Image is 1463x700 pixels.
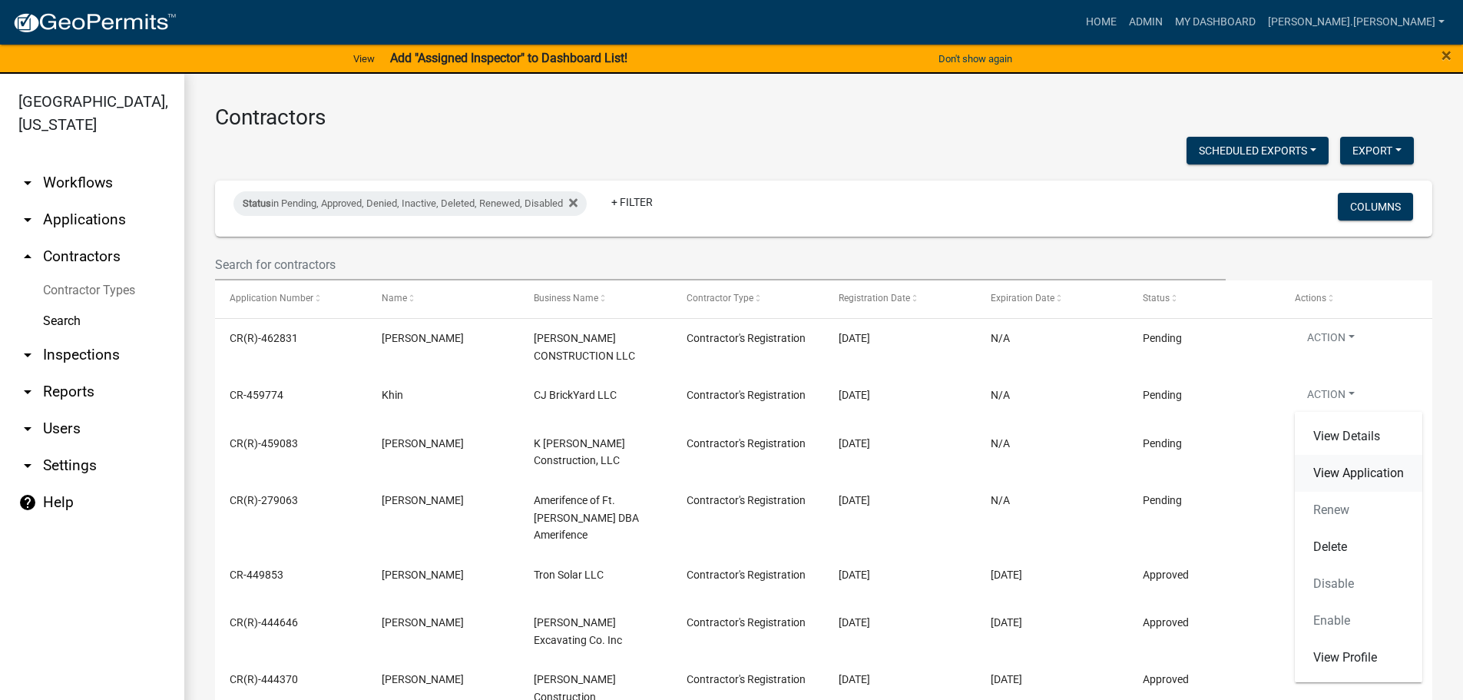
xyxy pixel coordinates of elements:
[215,249,1226,280] input: Search for contractors
[230,569,283,581] span: CR-449853
[687,673,806,685] span: Contractor's Registration
[519,280,671,317] datatable-header-cell: Business Name
[687,569,806,581] span: Contractor's Registration
[230,437,298,450] span: CR(R)-459083
[839,389,870,401] span: 08/06/2025
[839,437,870,450] span: 08/04/2025
[230,673,298,685] span: CR(R)-444370
[1080,8,1123,37] a: Home
[18,247,37,266] i: arrow_drop_up
[215,105,1432,131] h3: Contractors
[382,437,464,450] span: Tiffany Carpenter
[1143,569,1189,581] span: Approved
[1295,330,1367,352] button: Action
[839,332,870,344] span: 08/12/2025
[1340,137,1414,164] button: Export
[932,46,1018,71] button: Don't show again
[215,280,367,317] datatable-header-cell: Application Number
[1143,494,1182,506] span: Pending
[1128,280,1280,317] datatable-header-cell: Status
[991,293,1054,304] span: Expiration Date
[534,494,639,542] span: Amerifence of Ft. Wayne DBA Amerifence
[18,420,37,438] i: arrow_drop_down
[687,332,806,344] span: Contractor's Registration
[534,332,635,362] span: CONNER CONSTRUCTION LLC
[1441,45,1451,66] span: ×
[230,494,298,506] span: CR(R)-279063
[976,280,1128,317] datatable-header-cell: Expiration Date
[1295,529,1422,566] a: Delete
[687,616,806,629] span: Contractor's Registration
[991,673,1022,685] span: 07/01/2026
[839,569,870,581] span: 07/15/2025
[18,346,37,364] i: arrow_drop_down
[1143,293,1170,304] span: Status
[991,389,1010,401] span: N/A
[1262,8,1451,37] a: [PERSON_NAME].[PERSON_NAME]
[1143,673,1189,685] span: Approved
[687,389,806,401] span: Contractor's Registration
[1123,8,1169,37] a: Admin
[233,191,587,216] div: in Pending, Approved, Denied, Inactive, Deleted, Renewed, Disabled
[1295,455,1422,492] a: View Application
[382,569,464,581] span: Brian Platt
[1187,137,1329,164] button: Scheduled Exports
[991,494,1010,506] span: N/A
[347,46,381,71] a: View
[687,494,806,506] span: Contractor's Registration
[382,494,464,506] span: Chandra Chaves
[18,383,37,401] i: arrow_drop_down
[1143,616,1189,629] span: Approved
[1143,332,1182,344] span: Pending
[230,389,283,401] span: CR-459774
[18,211,37,229] i: arrow_drop_down
[230,293,313,304] span: Application Number
[534,569,604,581] span: Tron Solar LLC
[367,280,519,317] datatable-header-cell: Name
[1295,293,1326,304] span: Actions
[18,493,37,512] i: help
[824,280,976,317] datatable-header-cell: Registration Date
[1338,193,1413,221] button: Columns
[991,437,1010,450] span: N/A
[534,437,625,467] span: K Graber Construction, LLC
[382,293,407,304] span: Name
[1295,412,1422,682] div: Action
[1169,8,1262,37] a: My Dashboard
[839,293,910,304] span: Registration Date
[1143,437,1182,450] span: Pending
[1295,418,1422,455] a: View Details
[599,188,665,216] a: + Filter
[230,332,298,344] span: CR(R)-462831
[839,616,870,629] span: 07/02/2025
[382,389,403,401] span: Khin
[243,197,271,209] span: Status
[382,616,464,629] span: DARLA FREY
[534,616,622,646] span: Deichman Excavating Co. Inc
[839,673,870,685] span: 07/02/2025
[1441,46,1451,65] button: Close
[991,332,1010,344] span: N/A
[390,51,627,65] strong: Add "Assigned Inspector" to Dashboard List!
[1143,389,1182,401] span: Pending
[671,280,823,317] datatable-header-cell: Contractor Type
[1280,280,1432,317] datatable-header-cell: Actions
[18,174,37,192] i: arrow_drop_down
[991,569,1022,581] span: 05/09/2026
[1295,639,1422,676] a: View Profile
[991,616,1022,629] span: 07/01/2026
[534,293,598,304] span: Business Name
[534,389,617,401] span: CJ BrickYard LLC
[1295,386,1367,409] button: Action
[382,332,464,344] span: Lucas
[18,456,37,475] i: arrow_drop_down
[687,293,753,304] span: Contractor Type
[382,673,464,685] span: Charles Bellar
[230,616,298,629] span: CR(R)-444646
[839,494,870,506] span: 07/23/2025
[687,437,806,450] span: Contractor's Registration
